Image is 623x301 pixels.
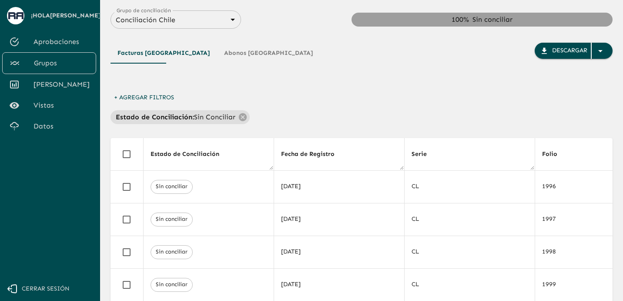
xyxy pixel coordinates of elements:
div: Descargar [552,45,587,56]
div: [DATE] [281,247,397,256]
span: Sin conciliar [151,183,192,191]
span: Cerrar sesión [22,284,70,294]
div: Sin conciliar: 100.00% [352,13,613,27]
button: Abonos [GEOGRAPHIC_DATA] [217,43,320,64]
span: Fecha de Registro [281,149,346,159]
span: Estado de Conciliación [151,149,231,159]
a: Datos [2,116,96,137]
span: Sin conciliar [151,281,192,289]
div: [DATE] [281,280,397,289]
span: [PERSON_NAME] [33,79,89,90]
button: + Agregar Filtros [111,90,178,106]
img: avatar [8,12,23,19]
span: Vistas [33,100,89,111]
span: Sin conciliar [151,248,192,256]
button: Descargar [535,43,613,59]
span: Datos [33,121,89,132]
div: CL [412,215,528,223]
label: Grupo de conciliación [117,7,171,14]
span: Sin conciliar [151,215,192,223]
div: 100 % [452,14,469,25]
div: CL [412,247,528,256]
div: Conciliación Chile [111,14,241,26]
div: CL [412,280,528,289]
a: Vistas [2,95,96,116]
span: Folio [542,149,569,159]
div: [DATE] [281,182,397,191]
div: Estado de Conciliación:Sin Conciliar [111,110,250,124]
div: Tipos de Movimientos [111,43,320,64]
span: ¡Hola [PERSON_NAME] ! [31,10,103,21]
p: Sin Conciliar [194,112,235,122]
p: Estado de Conciliación : [116,112,194,122]
span: Aprobaciones [33,37,89,47]
button: Facturas [GEOGRAPHIC_DATA] [111,43,217,64]
div: CL [412,182,528,191]
div: [DATE] [281,215,397,223]
a: [PERSON_NAME] [2,74,96,95]
span: Grupos [34,58,89,68]
span: Serie [412,149,438,159]
div: Sin conciliar [472,14,512,25]
a: Grupos [2,52,96,74]
a: Aprobaciones [2,31,96,52]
